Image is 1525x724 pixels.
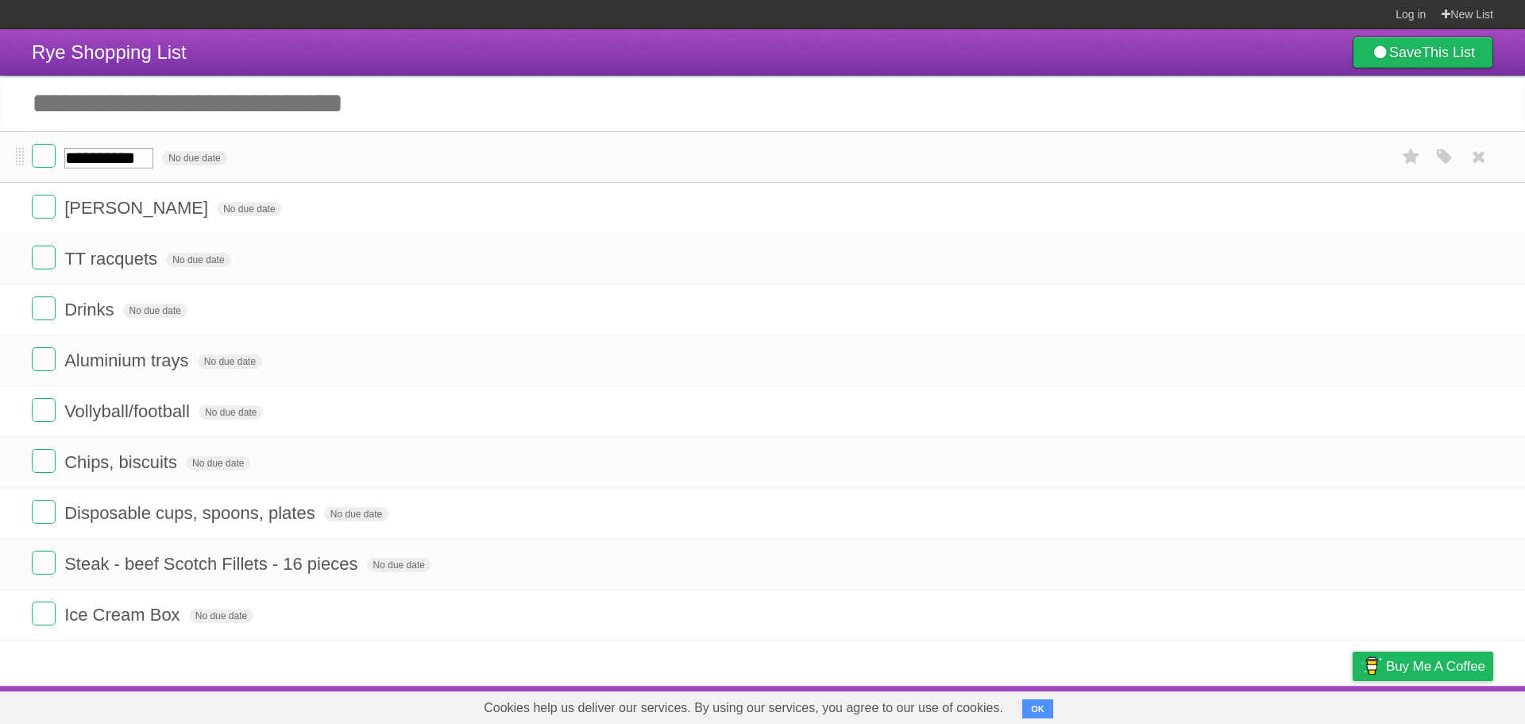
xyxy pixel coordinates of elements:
[186,456,250,470] span: No due date
[1422,45,1475,60] b: This List
[1361,652,1382,679] img: Buy me a coffee
[32,246,56,269] label: Done
[32,551,56,575] label: Done
[32,195,56,219] label: Done
[64,554,361,574] span: Steak - beef Scotch Fillets - 16 pieces
[367,558,431,572] span: No due date
[1194,690,1258,720] a: Developers
[32,144,56,168] label: Done
[1141,690,1175,720] a: About
[1022,699,1053,718] button: OK
[64,300,118,319] span: Drinks
[1278,690,1313,720] a: Terms
[199,405,263,420] span: No due date
[189,609,253,623] span: No due date
[32,41,187,63] span: Rye Shopping List
[198,354,262,369] span: No due date
[123,304,187,318] span: No due date
[1332,690,1373,720] a: Privacy
[64,605,184,625] span: Ice Cream Box
[64,198,212,218] span: [PERSON_NAME]
[468,692,1019,724] span: Cookies help us deliver our services. By using our services, you agree to our use of cookies.
[1353,37,1493,68] a: SaveThis List
[32,347,56,371] label: Done
[32,296,56,320] label: Done
[1393,690,1493,720] a: Suggest a feature
[64,452,181,472] span: Chips, biscuits
[32,449,56,473] label: Done
[32,602,56,625] label: Done
[32,398,56,422] label: Done
[1353,652,1493,681] a: Buy me a coffee
[1386,652,1485,680] span: Buy me a coffee
[324,507,388,521] span: No due date
[64,249,161,269] span: TT racquets
[64,401,194,421] span: Vollyball/football
[64,503,319,523] span: Disposable cups, spoons, plates
[32,500,56,524] label: Done
[162,151,226,165] span: No due date
[217,202,281,216] span: No due date
[166,253,230,267] span: No due date
[64,350,192,370] span: Aluminium trays
[1396,144,1427,170] label: Star task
